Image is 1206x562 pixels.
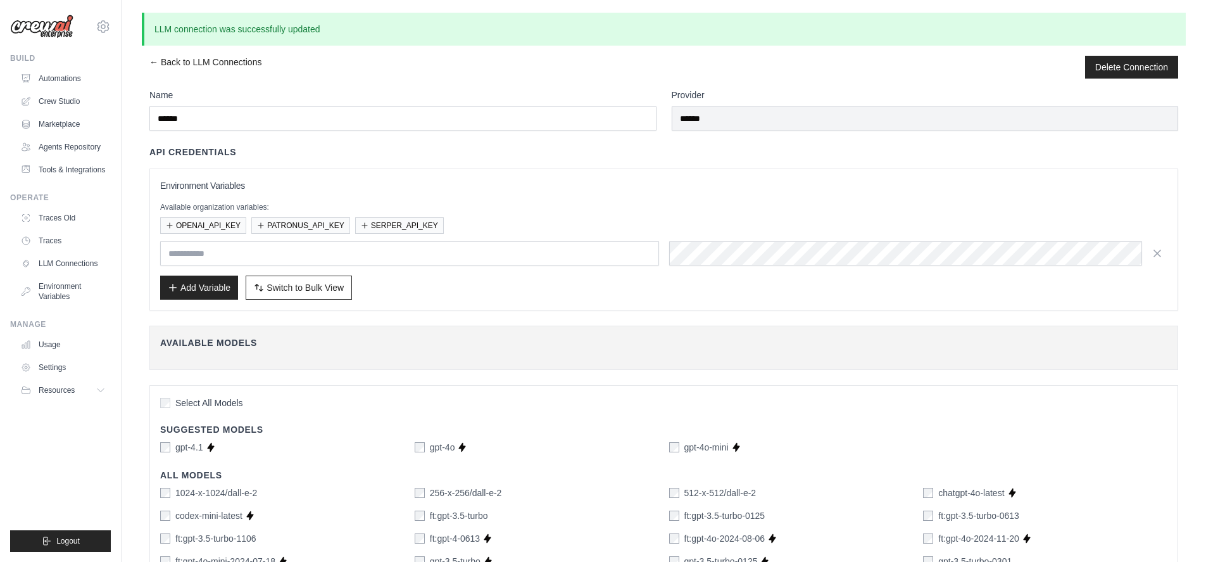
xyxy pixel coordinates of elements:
[251,217,350,234] button: PATRONUS_API_KEY
[15,114,111,134] a: Marketplace
[684,487,757,499] label: 512-x-512/dall-e-2
[160,423,1167,436] h4: Suggested Models
[175,532,256,545] label: ft:gpt-3.5-turbo-1106
[175,397,243,409] span: Select All Models
[355,217,444,234] button: SERPER_API_KEY
[160,398,170,408] input: Select All Models
[923,488,933,498] input: chatgpt-4o-latest
[1095,61,1168,73] button: Delete Connection
[160,202,1167,212] p: Available organization variables:
[160,511,170,521] input: codex-mini-latest
[415,488,425,498] input: 256-x-256/dall-e-2
[923,533,933,544] input: ft:gpt-4o-2024-11-20
[430,441,455,454] label: gpt-4o
[938,509,1019,522] label: ft:gpt-3.5-turbo-0613
[10,53,111,63] div: Build
[149,146,236,158] h4: API Credentials
[938,532,1019,545] label: ft:gpt-4o-2024-11-20
[15,253,111,274] a: LLM Connections
[15,208,111,228] a: Traces Old
[160,276,238,300] button: Add Variable
[15,68,111,89] a: Automations
[684,509,765,522] label: ft:gpt-3.5-turbo-0125
[669,488,679,498] input: 512-x-512/dall-e-2
[938,487,1004,499] label: chatgpt-4o-latest
[175,487,257,499] label: 1024-x-1024/dall-e-2
[684,441,729,454] label: gpt-4o-mini
[669,442,679,452] input: gpt-4o-mini
[430,509,488,522] label: ft:gpt-3.5-turbo
[160,442,170,452] input: gpt-4.1
[15,380,111,400] button: Resources
[430,487,502,499] label: 256-x-256/dall-e-2
[672,89,1179,101] label: Provider
[160,533,170,544] input: ft:gpt-3.5-turbo-1106
[415,533,425,544] input: ft:gpt-4-0613
[175,441,203,454] label: gpt-4.1
[669,511,679,521] input: ft:gpt-3.5-turbo-0125
[39,385,75,395] span: Resources
[267,281,344,294] span: Switch to Bulk View
[15,335,111,355] a: Usage
[15,91,111,112] a: Crew Studio
[10,530,111,552] button: Logout
[160,217,246,234] button: OPENAI_API_KEY
[923,511,933,521] input: ft:gpt-3.5-turbo-0613
[160,336,1167,349] h4: Available Models
[149,89,656,101] label: Name
[15,137,111,157] a: Agents Repository
[56,536,80,546] span: Logout
[10,193,111,203] div: Operate
[160,179,1167,192] h3: Environment Variables
[149,56,261,79] a: ← Back to LLM Connections
[15,276,111,307] a: Environment Variables
[160,488,170,498] input: 1024-x-1024/dall-e-2
[142,13,1186,46] p: LLM connection was successfully updated
[175,509,242,522] label: codex-mini-latest
[15,231,111,251] a: Traces
[684,532,765,545] label: ft:gpt-4o-2024-08-06
[15,357,111,378] a: Settings
[15,160,111,180] a: Tools & Integrations
[160,469,1167,482] h4: All Models
[246,276,352,300] button: Switch to Bulk View
[415,442,425,452] input: gpt-4o
[415,511,425,521] input: ft:gpt-3.5-turbo
[10,319,111,329] div: Manage
[430,532,480,545] label: ft:gpt-4-0613
[10,15,73,39] img: Logo
[669,533,679,544] input: ft:gpt-4o-2024-08-06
